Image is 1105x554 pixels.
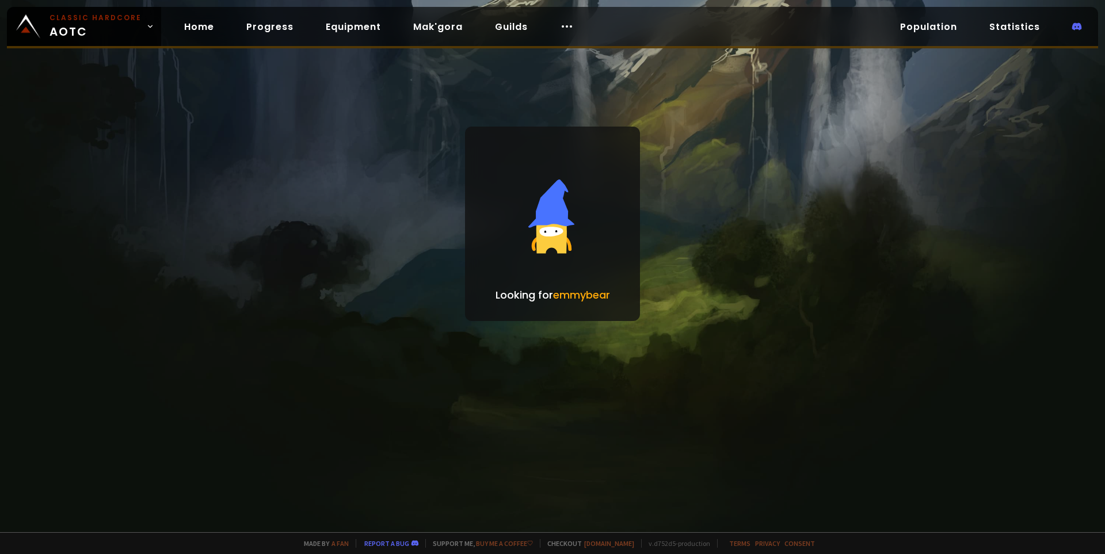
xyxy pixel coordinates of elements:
span: v. d752d5 - production [641,539,710,548]
a: Terms [729,539,750,548]
span: Support me, [425,539,533,548]
a: Equipment [317,15,390,39]
a: Consent [784,539,815,548]
a: [DOMAIN_NAME] [584,539,634,548]
a: Home [175,15,223,39]
span: emmybear [553,288,610,302]
a: Classic HardcoreAOTC [7,7,161,46]
small: Classic Hardcore [49,13,142,23]
a: Guilds [486,15,537,39]
span: AOTC [49,13,142,40]
a: Buy me a coffee [476,539,533,548]
a: Report a bug [364,539,409,548]
a: Progress [237,15,303,39]
span: Checkout [540,539,634,548]
a: a fan [331,539,349,548]
a: Privacy [755,539,780,548]
a: Statistics [980,15,1049,39]
p: Looking for [496,287,610,303]
a: Mak'gora [404,15,472,39]
span: Made by [297,539,349,548]
a: Population [891,15,966,39]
